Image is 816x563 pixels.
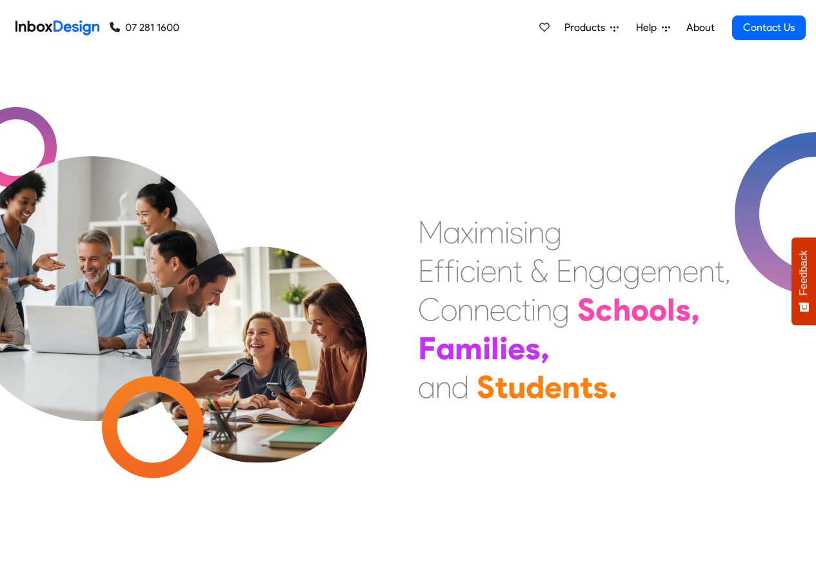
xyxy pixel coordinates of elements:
div: a [436,329,455,368]
div: e [490,290,506,329]
div: n [562,368,580,406]
div: , [541,329,550,368]
div: E [418,252,434,290]
div: e [481,252,497,290]
div: m [657,252,682,290]
div: u [508,368,526,406]
div: c [595,290,613,329]
div: o [649,290,667,329]
div: n [497,252,513,290]
span: Feedback [798,250,810,295]
div: d [526,368,544,406]
div: g [588,252,606,290]
div: f [434,252,444,290]
div: n [457,290,473,329]
div: e [544,368,562,406]
div: n [435,368,452,406]
button: Feedback - Show survey [791,237,816,325]
div: t [715,252,724,290]
div: i [483,329,491,368]
div: , [691,290,700,329]
div: n [536,290,552,329]
div: f [444,252,455,290]
a: Help [631,15,675,41]
div: a [443,213,461,252]
div: n [699,252,715,290]
div: o [631,290,649,329]
div: & [530,252,548,290]
div: o [441,290,457,329]
div: . [608,368,617,406]
div: m [479,213,504,252]
div: g [552,290,570,329]
div: g [623,252,641,290]
div: i [475,252,481,290]
div: S [477,368,495,406]
div: F [418,329,436,368]
div: n [528,213,544,252]
a: Contact Us [732,15,806,40]
div: s [593,368,608,406]
div: t [513,252,522,290]
div: n [473,290,490,329]
div: e [508,329,525,368]
div: Maximising Efficient & Engagement, Connecting Schools, Families, and Students. [418,213,731,406]
div: x [461,213,473,252]
div: s [510,213,523,252]
div: l [667,290,675,329]
div: i [504,213,510,252]
div: i [455,252,460,290]
div: S [577,290,595,329]
div: c [460,252,475,290]
a: About [682,15,718,41]
div: , [724,252,731,290]
div: t [580,368,593,406]
div: e [682,252,699,290]
div: e [641,252,657,290]
a: Products [559,15,624,41]
div: m [455,329,483,368]
div: d [452,368,469,406]
div: i [499,329,508,368]
div: t [495,368,508,406]
div: s [525,329,541,368]
div: h [613,290,631,329]
span: Help [636,20,662,35]
div: l [491,329,499,368]
div: i [531,290,536,329]
div: i [473,213,479,252]
div: a [606,252,623,290]
div: n [572,252,588,290]
div: C [418,290,441,329]
a: 07 281 1600 [110,20,179,35]
div: M [418,213,443,252]
div: E [556,252,572,290]
div: s [675,290,691,329]
img: parents_with_child.png [124,193,394,463]
div: i [523,213,528,252]
div: a [418,368,435,406]
div: g [544,213,562,252]
span: Products [564,20,610,35]
div: t [521,290,531,329]
div: c [506,290,521,329]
